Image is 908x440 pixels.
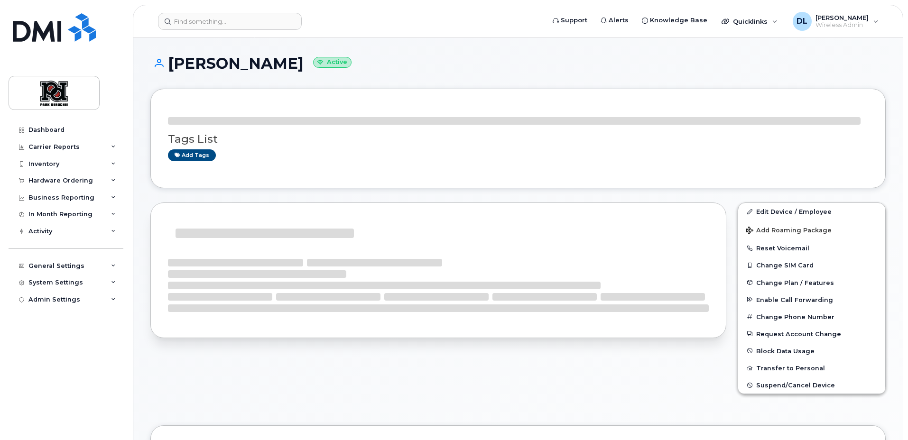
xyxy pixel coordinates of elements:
button: Enable Call Forwarding [738,291,885,308]
button: Block Data Usage [738,342,885,359]
button: Suspend/Cancel Device [738,376,885,394]
button: Change Phone Number [738,308,885,325]
button: Request Account Change [738,325,885,342]
a: Add tags [168,149,216,161]
span: Suspend/Cancel Device [756,382,835,389]
h3: Tags List [168,133,868,145]
button: Transfer to Personal [738,359,885,376]
button: Reset Voicemail [738,239,885,257]
small: Active [313,57,352,68]
span: Change Plan / Features [756,279,834,286]
h1: [PERSON_NAME] [150,55,886,72]
span: Add Roaming Package [746,227,832,236]
button: Change Plan / Features [738,274,885,291]
span: Enable Call Forwarding [756,296,833,303]
a: Edit Device / Employee [738,203,885,220]
button: Change SIM Card [738,257,885,274]
button: Add Roaming Package [738,220,885,239]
